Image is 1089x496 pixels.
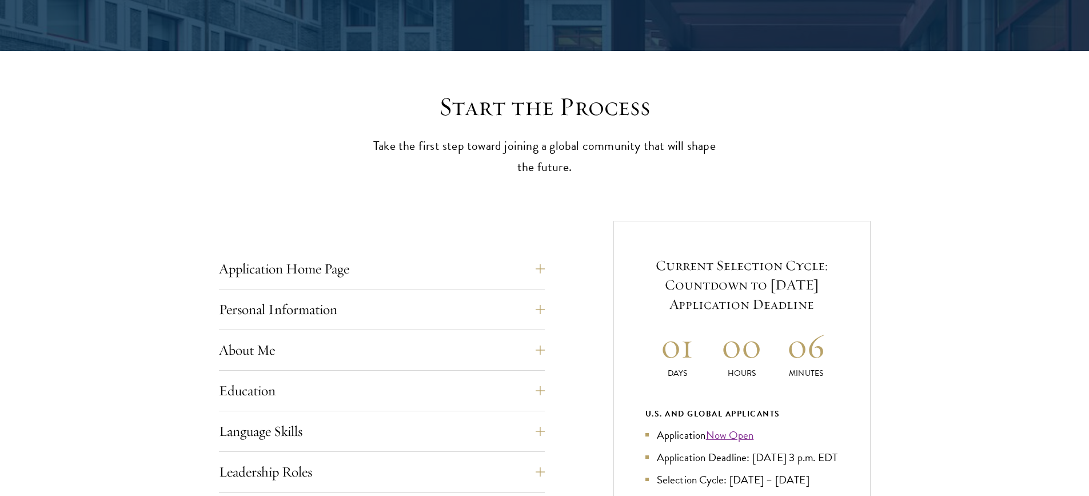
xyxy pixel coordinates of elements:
p: Take the first step toward joining a global community that will shape the future. [368,136,722,178]
button: Language Skills [219,418,545,445]
h2: Start the Process [368,91,722,123]
div: U.S. and Global Applicants [645,407,839,421]
p: Days [645,367,710,379]
button: Application Home Page [219,255,545,283]
button: Leadership Roles [219,458,545,486]
li: Application Deadline: [DATE] 3 p.m. EDT [645,449,839,466]
p: Minutes [774,367,839,379]
h2: 06 [774,324,839,367]
h2: 00 [709,324,774,367]
h5: Current Selection Cycle: Countdown to [DATE] Application Deadline [645,256,839,314]
button: About Me [219,336,545,364]
button: Personal Information [219,296,545,323]
li: Application [645,427,839,443]
a: Now Open [706,427,754,443]
h2: 01 [645,324,710,367]
button: Education [219,377,545,404]
li: Selection Cycle: [DATE] – [DATE] [645,471,839,488]
p: Hours [709,367,774,379]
